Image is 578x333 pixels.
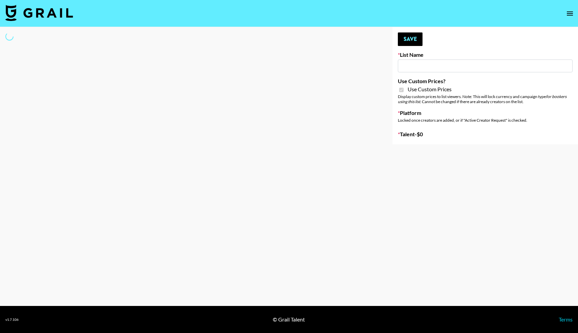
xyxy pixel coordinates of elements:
span: Use Custom Prices [408,86,452,93]
div: v 1.7.106 [5,317,19,322]
label: Talent - $ 0 [398,131,573,138]
button: Save [398,32,423,46]
a: Terms [559,316,573,323]
label: Platform [398,110,573,116]
button: open drawer [563,7,577,20]
div: © Grail Talent [273,316,305,323]
label: List Name [398,51,573,58]
label: Use Custom Prices? [398,78,573,85]
em: for bookers using this list [398,94,567,104]
img: Grail Talent [5,5,73,21]
div: Locked once creators are added, or if "Active Creator Request" is checked. [398,118,573,123]
div: Display custom prices to list viewers. Note: This will lock currency and campaign type . Cannot b... [398,94,573,104]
